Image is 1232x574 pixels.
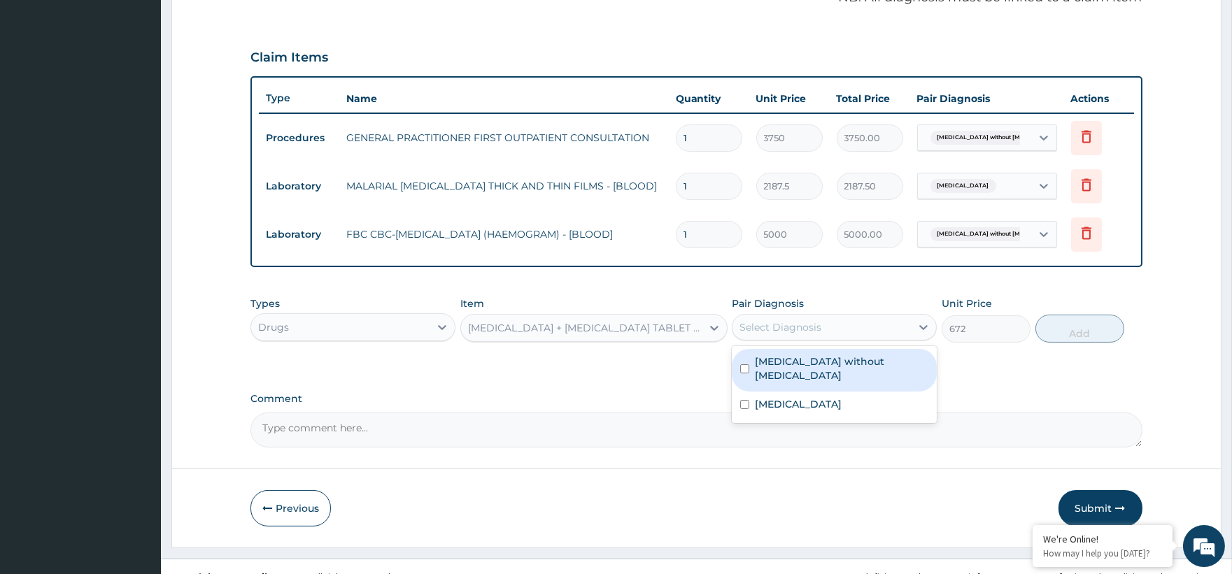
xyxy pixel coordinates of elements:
[250,50,328,66] h3: Claim Items
[755,354,928,382] label: [MEDICAL_DATA] without [MEDICAL_DATA]
[339,220,668,248] td: FBC CBC-[MEDICAL_DATA] (HAEMOGRAM) - [BLOOD]
[339,124,668,152] td: GENERAL PRACTITIONER FIRST OUTPATIENT CONSULTATION
[250,490,331,526] button: Previous
[830,85,910,113] th: Total Price
[910,85,1064,113] th: Pair Diagnosis
[339,85,668,113] th: Name
[259,125,339,151] td: Procedures
[732,296,804,310] label: Pair Diagnosis
[930,131,1072,145] span: [MEDICAL_DATA] without [MEDICAL_DATA]
[7,382,267,431] textarea: Type your message and hit 'Enter'
[460,296,484,310] label: Item
[1043,547,1162,559] p: How may I help you today?
[749,85,830,113] th: Unit Price
[259,222,339,247] td: Laboratory
[229,7,263,41] div: Minimize live chat window
[250,298,280,310] label: Types
[1043,533,1162,545] div: We're Online!
[259,85,339,111] th: Type
[942,296,992,310] label: Unit Price
[739,320,821,334] div: Select Diagnosis
[468,321,703,335] div: [MEDICAL_DATA] + [MEDICAL_DATA] TABLET – 625MG ([MEDICAL_DATA])
[259,173,339,199] td: Laboratory
[26,70,57,105] img: d_794563401_company_1708531726252_794563401
[669,85,749,113] th: Quantity
[258,320,289,334] div: Drugs
[930,179,996,193] span: [MEDICAL_DATA]
[250,393,1142,405] label: Comment
[73,78,235,96] div: Chat with us now
[1064,85,1134,113] th: Actions
[1035,315,1124,343] button: Add
[1058,490,1142,526] button: Submit
[755,397,842,411] label: [MEDICAL_DATA]
[81,176,193,317] span: We're online!
[339,172,668,200] td: MALARIAL [MEDICAL_DATA] THICK AND THIN FILMS - [BLOOD]
[930,227,1072,241] span: [MEDICAL_DATA] without [MEDICAL_DATA]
